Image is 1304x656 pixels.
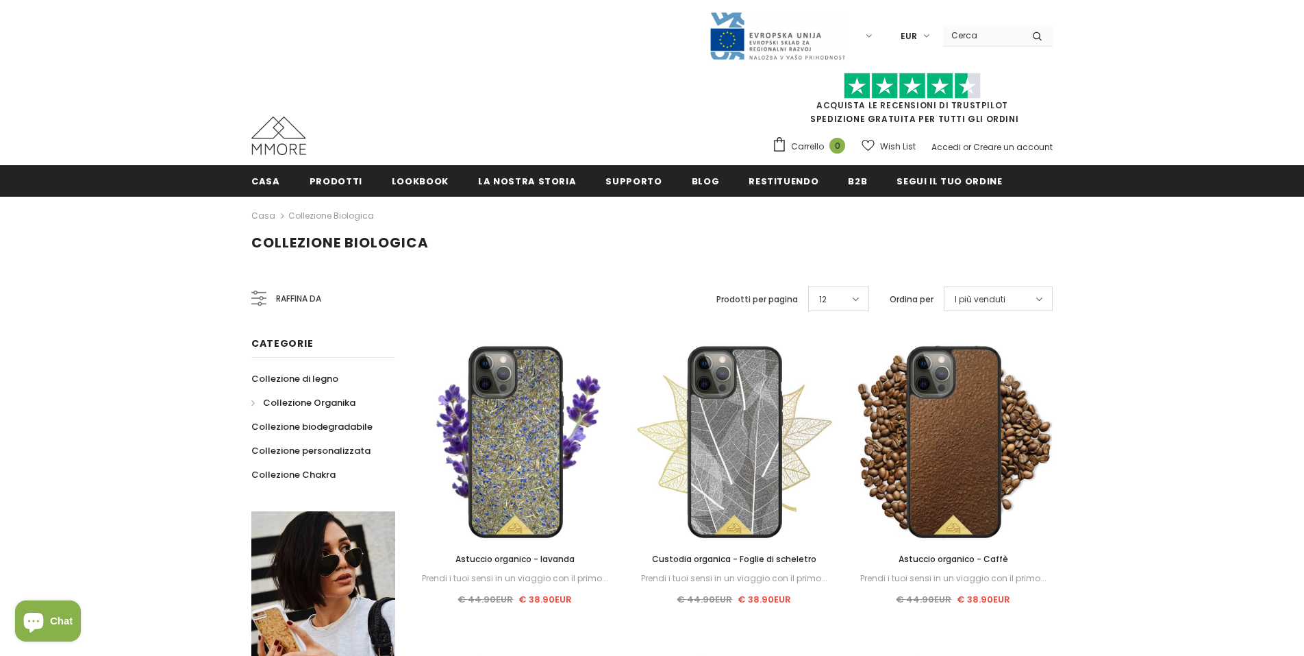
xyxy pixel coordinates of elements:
[816,99,1008,111] a: Acquista le recensioni di TrustPilot
[716,293,798,306] label: Prodotti per pagina
[749,165,818,196] a: Restituendo
[692,165,720,196] a: Blog
[880,140,916,154] span: Wish List
[416,552,614,567] a: Astuccio organico - lavanda
[772,136,852,157] a: Carrello 0
[896,165,1002,196] a: Segui il tuo ordine
[457,593,513,606] span: € 44.90EUR
[896,593,951,606] span: € 44.90EUR
[943,25,1022,45] input: Search Site
[251,117,306,155] img: Casi MMORE
[677,593,732,606] span: € 44.90EUR
[276,291,321,306] span: Raffina da
[963,141,971,153] span: or
[854,552,1053,567] a: Astuccio organico - Caffè
[899,553,1008,565] span: Astuccio organico - Caffè
[416,571,614,586] div: Prendi i tuoi sensi in un viaggio con il primo...
[848,175,867,188] span: B2B
[605,175,662,188] span: supporto
[957,593,1010,606] span: € 38.90EUR
[829,138,845,154] span: 0
[251,233,429,252] span: Collezione biologica
[251,463,336,487] a: Collezione Chakra
[455,553,575,565] span: Astuccio organico - lavanda
[478,165,576,196] a: La nostra storia
[848,165,867,196] a: B2B
[478,175,576,188] span: La nostra storia
[310,165,362,196] a: Prodotti
[738,593,791,606] span: € 38.90EUR
[890,293,933,306] label: Ordina per
[11,600,85,645] inbox-online-store-chat: Shopify online store chat
[844,73,981,99] img: Fidati di Pilot Stars
[392,165,449,196] a: Lookbook
[652,553,816,565] span: Custodia organica - Foglie di scheletro
[901,29,917,43] span: EUR
[251,420,373,433] span: Collezione biodegradabile
[251,175,280,188] span: Casa
[635,552,833,567] a: Custodia organica - Foglie di scheletro
[635,571,833,586] div: Prendi i tuoi sensi in un viaggio con il primo...
[288,210,374,221] a: Collezione biologica
[605,165,662,196] a: supporto
[263,396,355,409] span: Collezione Organika
[251,439,371,463] a: Collezione personalizzata
[749,175,818,188] span: Restituendo
[310,175,362,188] span: Prodotti
[251,372,338,385] span: Collezione di legno
[251,367,338,391] a: Collezione di legno
[392,175,449,188] span: Lookbook
[251,391,355,415] a: Collezione Organika
[251,415,373,439] a: Collezione biodegradabile
[251,444,371,457] span: Collezione personalizzata
[896,175,1002,188] span: Segui il tuo ordine
[692,175,720,188] span: Blog
[862,134,916,158] a: Wish List
[854,571,1053,586] div: Prendi i tuoi sensi in un viaggio con il primo...
[709,29,846,41] a: Javni Razpis
[791,140,824,154] span: Carrello
[251,337,313,350] span: Categorie
[251,165,280,196] a: Casa
[931,141,961,153] a: Accedi
[772,79,1053,125] span: SPEDIZIONE GRATUITA PER TUTTI GLI ORDINI
[973,141,1053,153] a: Creare un account
[251,208,275,224] a: Casa
[709,11,846,61] img: Javni Razpis
[819,293,827,306] span: 12
[518,593,572,606] span: € 38.90EUR
[251,468,336,481] span: Collezione Chakra
[955,293,1005,306] span: I più venduti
